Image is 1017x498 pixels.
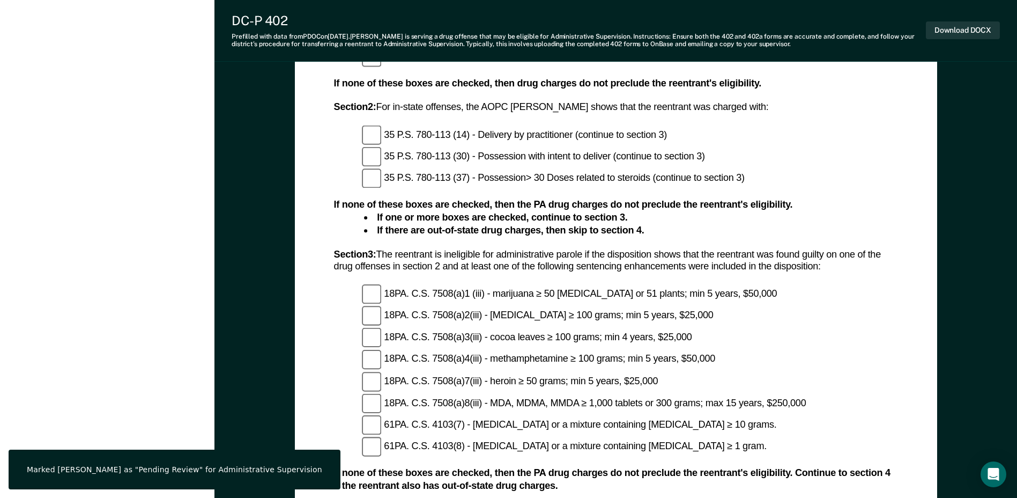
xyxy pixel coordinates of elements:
div: 61PA. C.S. 4103(8) - [MEDICAL_DATA] or a mixture containing [MEDICAL_DATA] ≥ 1 gram. [362,437,898,457]
div: If none of these boxes are checked, then drug charges do not preclude the reentrant's eligibility. [333,77,898,90]
div: Open Intercom Messenger [981,462,1006,487]
button: Download DOCX [926,21,1000,39]
li: If one or more boxes are checked, continue to section 3. [377,211,898,224]
div: Prefilled with data from PDOC on [DATE] . [PERSON_NAME] is serving a drug offense that may be eli... [232,33,926,48]
b: Section 2 : [333,101,376,112]
div: No disposition was reported on an out-of-state drug charge (skip to section 4) or [362,47,898,67]
div: 18PA. C.S. 7508(a)4(iii) - methamphetamine ≥ 100 grams; min 5 years, $50,000 [362,349,898,369]
div: 35 P.S. 780-113 (30) - Possession with intent to deliver (continue to section 3) [362,147,898,166]
div: If none of these boxes are checked, then the PA drug charges do not preclude the reentrant's elig... [333,199,898,237]
div: 18PA. C.S. 7508(a)1 (iii) - marijuana ≥ 50 [MEDICAL_DATA] or 51 plants; min 5 years, $50,000 [362,284,898,304]
div: Marked [PERSON_NAME] as "Pending Review" for Administrative Supervision [27,465,322,474]
div: 35 P.S. 780-113 (37) - Possession> 30 Doses related to steroids (continue to section 3) [362,169,898,188]
div: The reentrant is ineligible for administrative parole if the disposition shows that the reentrant... [333,248,898,273]
li: If there are out-of-state drug charges, then skip to section 4. [377,224,898,237]
div: For in-state offenses, the AOPC [PERSON_NAME] shows that the reentrant was charged with: [333,101,898,114]
div: 18PA. C.S. 7508(a)8(iii) - MDA, MDMA, MMDA ≥ 1,000 tablets or 300 grams; max 15 years, $250,000 [362,393,898,413]
b: Section 3 : [333,248,376,259]
div: 18PA. C.S. 7508(a)2(iii) - [MEDICAL_DATA] ≥ 100 grams; min 5 years, $25,000 [362,306,898,326]
div: 35 P.S. 780-113 (14) - Delivery by practitioner (continue to section 3) [362,124,898,144]
div: 18PA. C.S. 7508(a)3(iii) - cocoa leaves ≥ 100 grams; min 4 years, $25,000 [362,328,898,348]
div: If none of these boxes are checked, then the PA drug charges do not preclude the reentrant's elig... [333,467,898,493]
div: 18PA. C.S. 7508(a)7(iii) - heroin ≥ 50 grams; min 5 years, $25,000 [362,371,898,391]
div: DC-P 402 [232,13,926,28]
div: 61PA. C.S. 4103(7) - [MEDICAL_DATA] or a mixture containing [MEDICAL_DATA] ≥ 10 grams. [362,415,898,435]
